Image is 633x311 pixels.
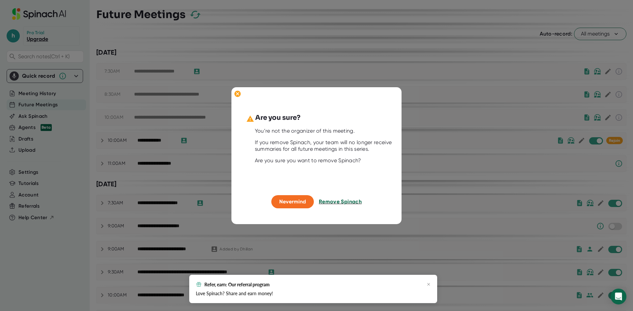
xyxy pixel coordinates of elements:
div: If you remove Spinach, your team will no longer receive summaries for all future meetings in this... [255,139,395,152]
span: Remove Spinach [319,198,362,205]
button: Nevermind [271,195,314,208]
div: Are you sure you want to remove Spinach? [255,157,395,164]
button: Remove Spinach [319,195,362,208]
span: Nevermind [279,198,306,205]
div: You’re not the organizer of this meeting. [255,128,395,134]
div: Open Intercom Messenger [611,289,626,304]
